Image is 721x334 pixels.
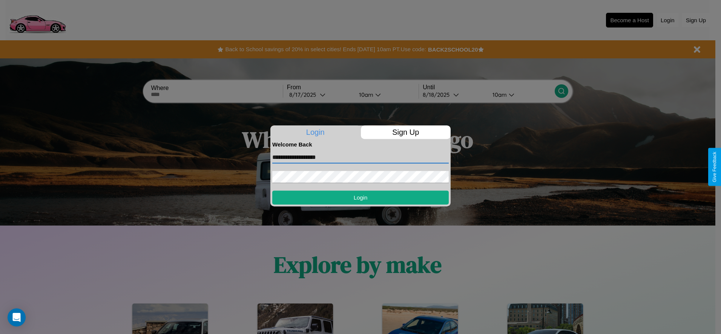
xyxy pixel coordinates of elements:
[712,152,717,182] div: Give Feedback
[8,308,26,326] div: Open Intercom Messenger
[272,191,449,204] button: Login
[270,125,360,139] p: Login
[361,125,451,139] p: Sign Up
[272,141,449,148] h4: Welcome Back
